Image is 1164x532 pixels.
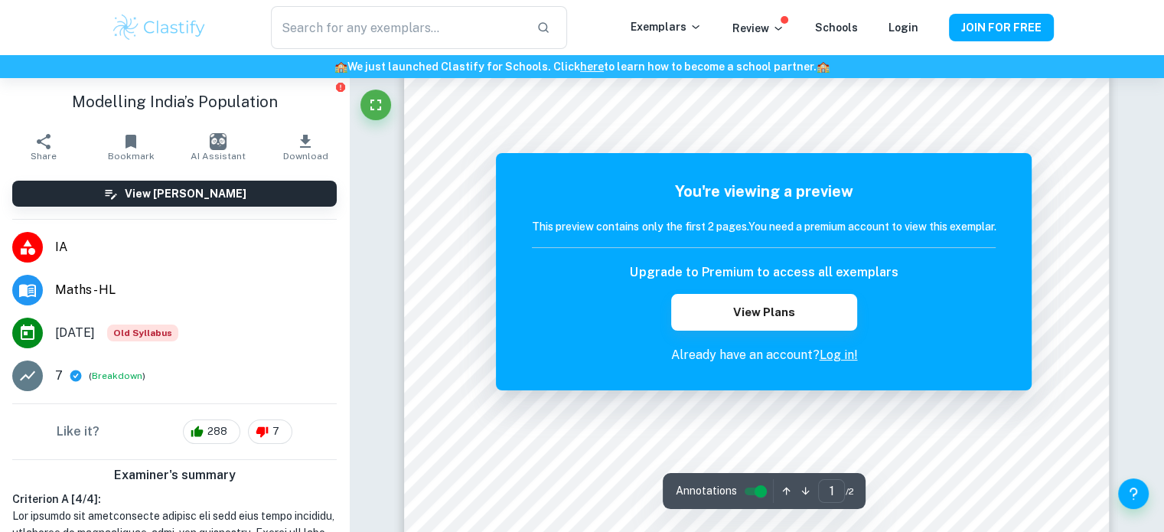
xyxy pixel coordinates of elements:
span: AI Assistant [191,151,246,162]
span: 288 [199,424,236,439]
p: Already have an account? [532,346,996,364]
h6: This preview contains only the first 2 pages. You need a premium account to view this exemplar. [532,218,996,235]
div: 288 [183,419,240,444]
p: 7 [55,367,63,385]
h5: You're viewing a preview [532,180,996,203]
button: Fullscreen [360,90,391,120]
span: / 2 [845,485,853,498]
button: Breakdown [92,369,142,383]
a: Log in! [819,348,857,362]
img: Clastify logo [111,12,208,43]
h1: Modelling India’s Population [12,90,337,113]
div: 7 [248,419,292,444]
button: View Plans [671,294,856,331]
a: Schools [815,21,858,34]
p: Exemplars [631,18,702,35]
span: Download [283,151,328,162]
input: Search for any exemplars... [271,6,523,49]
button: AI Assistant [174,126,262,168]
button: Report issue [334,81,346,93]
button: Download [262,126,349,168]
span: [DATE] [55,324,95,342]
span: Maths - HL [55,281,337,299]
h6: Upgrade to Premium to access all exemplars [630,263,898,282]
button: View [PERSON_NAME] [12,181,337,207]
p: Review [732,20,784,37]
a: here [580,60,604,73]
span: Bookmark [108,151,155,162]
span: 7 [264,424,288,439]
span: Share [31,151,57,162]
button: Help and Feedback [1118,478,1149,509]
button: JOIN FOR FREE [949,14,1054,41]
h6: Like it? [57,423,99,441]
h6: Criterion A [ 4 / 4 ]: [12,491,337,508]
span: Annotations [675,483,736,499]
img: AI Assistant [210,133,227,150]
div: Although this IA is written for the old math syllabus (last exam in November 2020), the current I... [107,325,178,341]
h6: Examiner's summary [6,466,343,485]
span: IA [55,238,337,256]
h6: We just launched Clastify for Schools. Click to learn how to become a school partner. [3,58,1161,75]
h6: View [PERSON_NAME] [125,185,246,202]
span: 🏫 [334,60,347,73]
span: Old Syllabus [107,325,178,341]
button: Bookmark [87,126,174,168]
span: ( ) [89,369,145,383]
a: Login [888,21,918,34]
span: 🏫 [817,60,830,73]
